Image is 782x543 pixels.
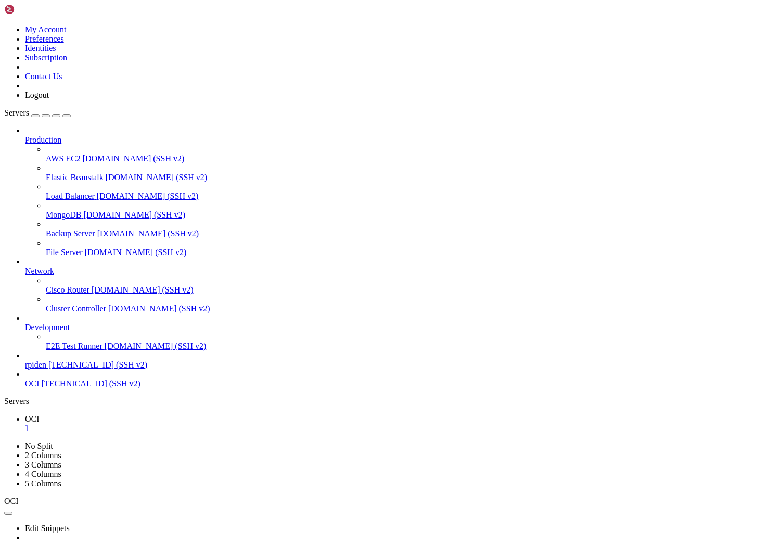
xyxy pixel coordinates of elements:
[4,73,646,82] x-row: System load: 0.0 Processes: 217
[46,192,95,200] span: Load Balancer
[46,163,778,182] li: Elastic Beanstalk [DOMAIN_NAME] (SSH v2)
[97,229,199,238] span: [DOMAIN_NAME] (SSH v2)
[25,370,778,388] li: OCI [TECHNICAL_ID] (SSH v2)
[25,135,778,145] a: Production
[4,397,778,406] div: Servers
[25,135,61,144] span: Production
[46,154,778,163] a: AWS EC2 [DOMAIN_NAME] (SSH v2)
[4,56,646,65] x-row: System information as of [DATE]
[25,313,778,351] li: Development
[4,117,646,125] x-row: * Strictly confined Kubernetes makes edge and IoT secure. Learn how MicroK8s
[4,82,646,91] x-row: Usage of /: 25.9% of 44.07GB Users logged in: 0
[4,247,646,256] x-row: Last login: [DATE] from [TECHNICAL_ID]
[42,379,140,388] span: [TECHNICAL_ID] (SSH v2)
[25,414,40,423] span: OCI
[4,143,646,151] x-row: [URL][DOMAIN_NAME]
[25,479,61,488] a: 5 Columns
[4,125,646,134] x-row: just raised the bar for easy, resilient and secure K8s cluster deployment.
[25,451,61,460] a: 2 Columns
[4,497,19,506] span: OCI
[46,192,778,201] a: Load Balancer [DOMAIN_NAME] (SSH v2)
[25,53,67,62] a: Subscription
[46,210,778,220] a: MongoDB [DOMAIN_NAME] (SSH v2)
[46,173,104,182] span: Elastic Beanstalk
[108,304,210,313] span: [DOMAIN_NAME] (SSH v2)
[4,160,646,169] x-row: Expanded Security Maintenance for Applications is not enabled.
[46,342,778,351] a: E2E Test Runner [DOMAIN_NAME] (SSH v2)
[46,304,106,313] span: Cluster Controller
[46,304,778,313] a: Cluster Controller [DOMAIN_NAME] (SSH v2)
[46,276,778,295] li: Cisco Router [DOMAIN_NAME] (SSH v2)
[46,342,102,350] span: E2E Test Runner
[149,255,153,264] div: (33, 29)
[25,524,70,533] a: Edit Snippets
[4,203,646,212] x-row: 1 additional security update can be applied with ESM Apps.
[4,4,646,13] x-row: Welcome to Ubuntu 24.04.3 LTS (GNU/Linux 6.14.0-1011-oracle aarch64)
[4,178,646,186] x-row: 7 updates can be applied immediately.
[48,360,147,369] span: [TECHNICAL_ID] (SSH v2)
[46,154,81,163] span: AWS EC2
[105,342,207,350] span: [DOMAIN_NAME] (SSH v2)
[46,285,89,294] span: Cisco Router
[25,424,778,433] a: 
[46,285,778,295] a: Cisco Router [DOMAIN_NAME] (SSH v2)
[92,285,194,294] span: [DOMAIN_NAME] (SSH v2)
[46,295,778,313] li: Cluster Controller [DOMAIN_NAME] (SSH v2)
[4,255,125,263] span: ubuntu@instance-20250912-2214
[4,99,646,108] x-row: Swap usage: 0%
[4,255,646,264] x-row: : $
[25,267,778,276] a: Network
[4,30,646,39] x-row: * Management: [URL][DOMAIN_NAME]
[85,248,187,257] span: [DOMAIN_NAME] (SSH v2)
[25,72,62,81] a: Contact Us
[46,210,81,219] span: MongoDB
[129,255,133,263] span: ~
[4,108,71,117] a: Servers
[25,267,54,275] span: Network
[25,25,67,34] a: My Account
[4,21,646,30] x-row: * Documentation: [URL][DOMAIN_NAME]
[25,44,56,53] a: Identities
[25,323,778,332] a: Development
[46,145,778,163] li: AWS EC2 [DOMAIN_NAME] (SSH v2)
[4,212,646,221] x-row: Learn more about enabling ESM Apps service at [URL][DOMAIN_NAME]
[25,441,53,450] a: No Split
[106,173,208,182] span: [DOMAIN_NAME] (SSH v2)
[46,332,778,351] li: E2E Test Runner [DOMAIN_NAME] (SSH v2)
[97,192,199,200] span: [DOMAIN_NAME] (SSH v2)
[4,39,646,48] x-row: * Support: [URL][DOMAIN_NAME]
[83,154,185,163] span: [DOMAIN_NAME] (SSH v2)
[25,414,778,433] a: OCI
[46,248,83,257] span: File Server
[25,360,46,369] span: rpiden
[46,182,778,201] li: Load Balancer [DOMAIN_NAME] (SSH v2)
[46,173,778,182] a: Elastic Beanstalk [DOMAIN_NAME] (SSH v2)
[4,238,646,247] x-row: *** System restart required ***
[46,248,778,257] a: File Server [DOMAIN_NAME] (SSH v2)
[4,108,29,117] span: Servers
[25,91,49,99] a: Logout
[25,360,778,370] a: rpiden [TECHNICAL_ID] (SSH v2)
[25,351,778,370] li: rpiden [TECHNICAL_ID] (SSH v2)
[25,323,70,332] span: Development
[4,186,646,195] x-row: To see these additional updates run: apt list --upgradable
[46,201,778,220] li: MongoDB [DOMAIN_NAME] (SSH v2)
[4,91,646,99] x-row: Memory usage: 10% IPv4 address for enp0s6: [TECHNICAL_ID]
[4,4,64,15] img: Shellngn
[46,238,778,257] li: File Server [DOMAIN_NAME] (SSH v2)
[25,34,64,43] a: Preferences
[25,460,61,469] a: 3 Columns
[46,229,778,238] a: Backup Server [DOMAIN_NAME] (SSH v2)
[25,379,40,388] span: OCI
[46,229,95,238] span: Backup Server
[25,379,778,388] a: OCI [TECHNICAL_ID] (SSH v2)
[25,470,61,478] a: 4 Columns
[83,210,185,219] span: [DOMAIN_NAME] (SSH v2)
[46,220,778,238] li: Backup Server [DOMAIN_NAME] (SSH v2)
[25,126,778,257] li: Production
[25,257,778,313] li: Network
